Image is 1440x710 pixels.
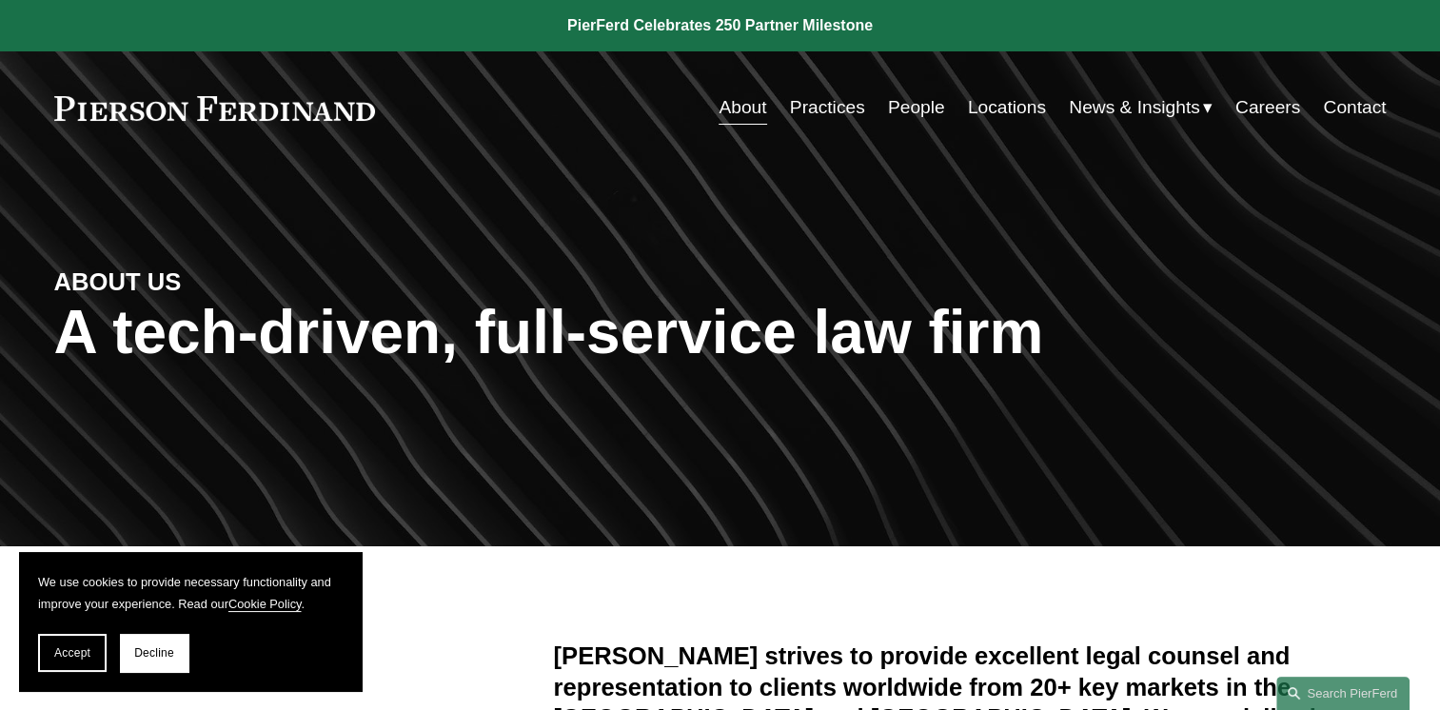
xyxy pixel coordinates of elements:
[19,552,362,691] section: Cookie banner
[1069,89,1213,126] a: folder dropdown
[888,89,945,126] a: People
[54,268,182,295] strong: ABOUT US
[1276,677,1410,710] a: Search this site
[228,597,302,611] a: Cookie Policy
[719,89,766,126] a: About
[134,646,174,660] span: Decline
[968,89,1046,126] a: Locations
[790,89,865,126] a: Practices
[1069,91,1200,125] span: News & Insights
[38,634,107,672] button: Accept
[120,634,188,672] button: Decline
[54,298,1387,367] h1: A tech-driven, full-service law firm
[1235,89,1300,126] a: Careers
[1323,89,1386,126] a: Contact
[38,571,343,615] p: We use cookies to provide necessary functionality and improve your experience. Read our .
[54,646,90,660] span: Accept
